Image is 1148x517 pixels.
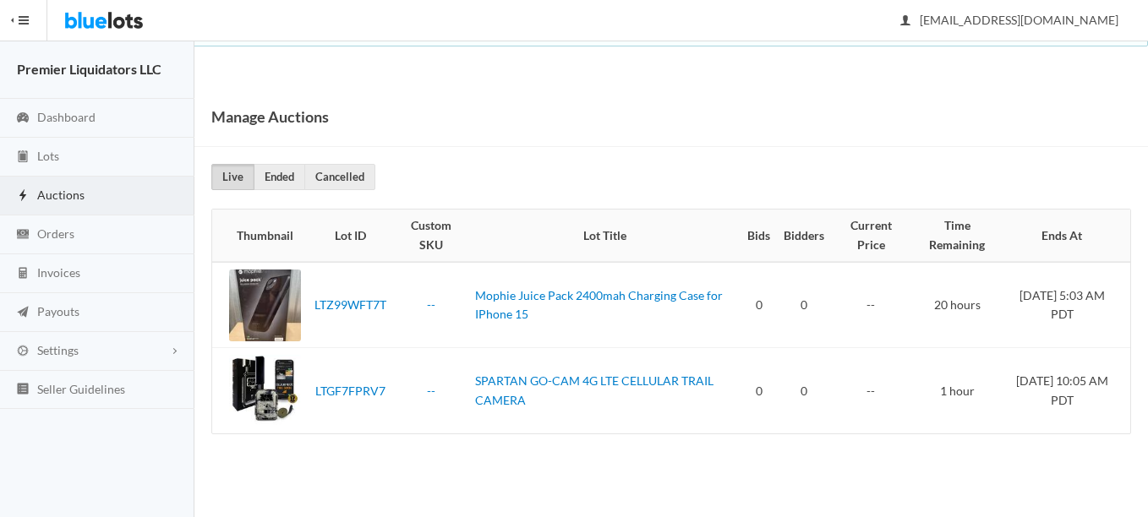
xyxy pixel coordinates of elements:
th: Bids [741,210,777,262]
a: Live [211,164,254,190]
td: 0 [741,348,777,434]
th: Thumbnail [212,210,308,262]
td: -- [831,262,910,348]
h1: Manage Auctions [211,104,329,129]
ion-icon: list box [14,382,31,398]
ion-icon: clipboard [14,150,31,166]
span: Seller Guidelines [37,382,125,396]
th: Current Price [831,210,910,262]
td: [DATE] 5:03 AM PDT [1003,262,1130,348]
a: Ended [254,164,305,190]
a: -- [427,384,435,398]
span: Orders [37,226,74,241]
span: Auctions [37,188,85,202]
span: Payouts [37,304,79,318]
span: Settings [37,343,79,357]
span: Lots [37,149,59,163]
span: Dashboard [37,110,96,124]
ion-icon: calculator [14,266,31,282]
td: 0 [777,348,831,434]
ion-icon: cog [14,344,31,360]
a: LTGF7FPRV7 [315,384,385,398]
th: Time Remaining [911,210,1004,262]
td: 20 hours [911,262,1004,348]
a: Mophie Juice Pack 2400mah Charging Case for IPhone 15 [475,288,723,322]
ion-icon: cash [14,227,31,243]
span: Invoices [37,265,80,280]
td: 1 hour [911,348,1004,434]
td: -- [831,348,910,434]
ion-icon: paper plane [14,305,31,321]
th: Ends At [1003,210,1130,262]
th: Lot ID [308,210,393,262]
td: 0 [741,262,777,348]
a: -- [427,297,435,312]
th: Bidders [777,210,831,262]
a: SPARTAN GO-CAM 4G LTE CELLULAR TRAIL CAMERA [475,373,713,407]
a: LTZ99WFT7T [314,297,386,312]
th: Custom SKU [393,210,468,262]
th: Lot Title [468,210,741,262]
td: 0 [777,262,831,348]
ion-icon: speedometer [14,111,31,127]
td: [DATE] 10:05 AM PDT [1003,348,1130,434]
ion-icon: flash [14,188,31,204]
a: Cancelled [304,164,375,190]
span: [EMAIL_ADDRESS][DOMAIN_NAME] [901,13,1118,27]
ion-icon: person [897,14,914,30]
strong: Premier Liquidators LLC [17,61,161,77]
